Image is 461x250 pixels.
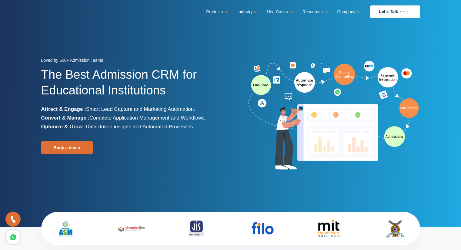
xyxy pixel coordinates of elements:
[41,124,86,130] b: Optimize & Grow :
[41,67,226,105] h1: The Best Admission CRM for Educational Institutions
[86,124,194,130] span: Data-driven insights and Automated Processes.
[41,56,226,67] div: Loved by 500+ Admission Teams
[267,8,292,16] a: Use Cases
[41,141,93,154] a: Book a demo
[206,8,227,16] a: Products
[302,8,327,16] a: Resources
[41,106,86,112] b: Attract & Engage :
[41,115,90,121] b: Convert & Manage :
[370,5,420,18] a: Let’s Talk
[337,8,359,16] a: Company
[89,115,206,121] span: Complete Application Management and Workflows.
[237,8,256,16] a: Industry
[247,59,420,172] img: admission-software-home-page-header
[86,106,195,112] span: Smart Lead Capture and Marketing Automation.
